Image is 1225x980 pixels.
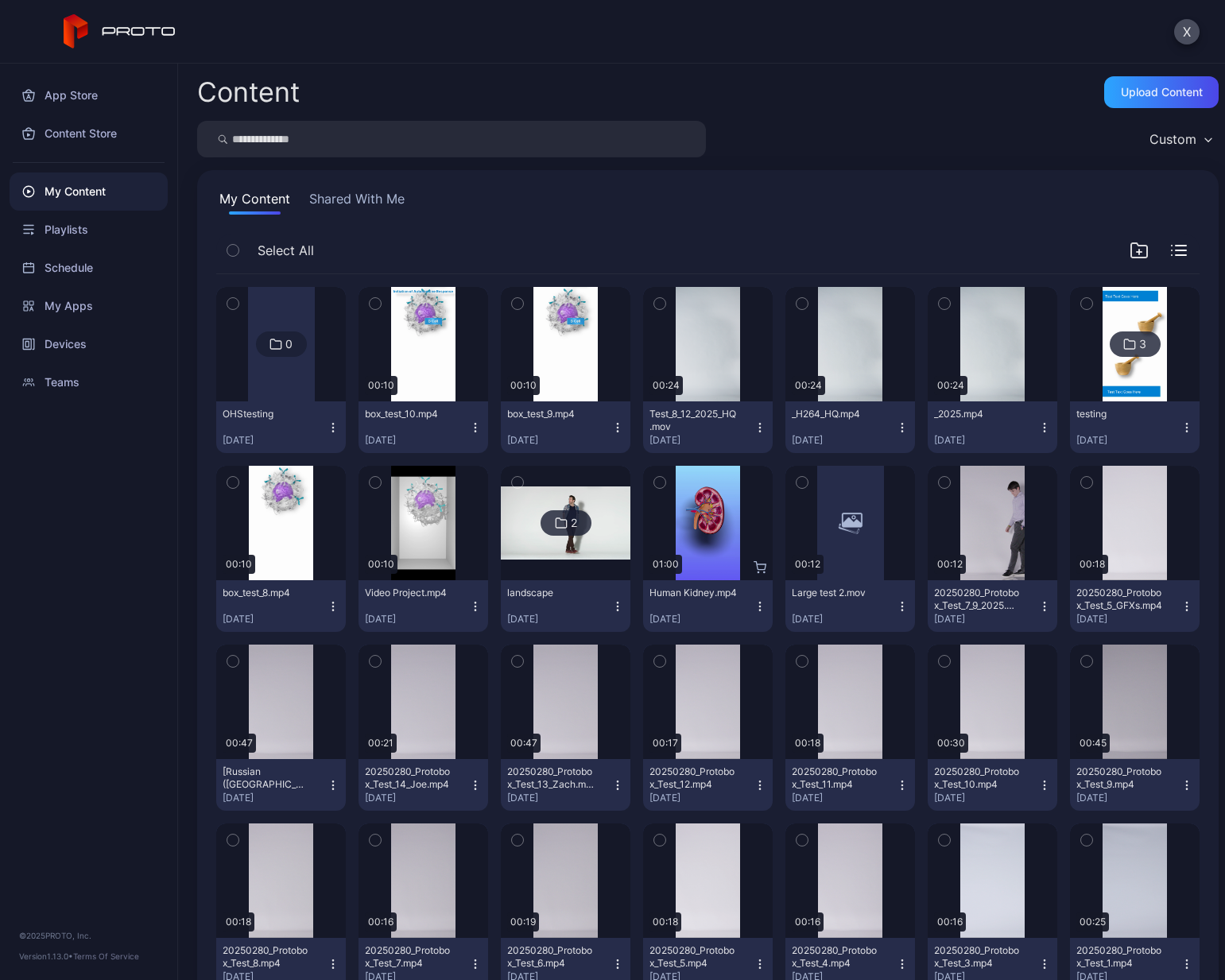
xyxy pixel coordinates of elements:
[306,189,408,215] button: Shared With Me
[10,211,168,249] a: Playlists
[223,408,310,420] div: OHStesting
[934,765,1021,791] div: 20250280_Protobox_Test_10.mp4
[223,434,327,447] div: [DATE]
[223,587,310,599] div: box_test_8.mp4
[1139,337,1146,351] div: 3
[643,401,773,453] button: Test_8_12_2025_HQ.mov[DATE]
[507,434,611,447] div: [DATE]
[649,613,754,626] div: [DATE]
[649,944,737,970] div: 20250280_Protobox_Test_5.mp4
[507,792,611,804] div: [DATE]
[197,79,300,106] div: Content
[359,401,488,453] button: box_test_10.mp4[DATE]
[10,325,168,363] a: Devices
[223,765,310,791] div: [Russian (Russia)] 20250280_Protobox_Test_13_Zach.mp4
[792,587,879,599] div: Large test 2.mov
[223,944,310,970] div: 20250280_Protobox_Test_8.mp4
[216,580,346,632] button: box_test_8.mp4[DATE]
[10,287,168,325] a: My Apps
[10,76,168,114] a: App Store
[649,792,754,804] div: [DATE]
[1070,580,1200,632] button: 20250280_Protobox_Test_5_GFXs.mp4[DATE]
[928,580,1057,632] button: 20250280_Protobox_Test_7_9_2025.mp4[DATE]
[1142,121,1219,157] button: Custom
[792,408,879,420] div: _H264_HQ.mp4
[643,759,773,811] button: 20250280_Protobox_Test_12.mp4[DATE]
[501,580,630,632] button: landscape[DATE]
[507,613,611,626] div: [DATE]
[785,580,915,632] button: Large test 2.mov[DATE]
[934,792,1038,804] div: [DATE]
[73,951,139,961] a: Terms Of Service
[792,944,879,970] div: 20250280_Protobox_Test_4.mp4
[223,792,327,804] div: [DATE]
[934,613,1038,626] div: [DATE]
[1070,401,1200,453] button: testing[DATE]
[1104,76,1219,108] button: Upload Content
[934,944,1021,970] div: 20250280_Protobox_Test_3.mp4
[1076,408,1164,420] div: testing
[507,408,595,420] div: box_test_9.mp4
[649,587,737,599] div: Human Kidney.mp4
[928,401,1057,453] button: _2025.mp4[DATE]
[1076,765,1164,791] div: 20250280_Protobox_Test_9.mp4
[216,759,346,811] button: [Russian ([GEOGRAPHIC_DATA])] 20250280_Protobox_Test_13_Zach.mp4[DATE]
[649,434,754,447] div: [DATE]
[365,408,452,420] div: box_test_10.mp4
[792,765,879,791] div: 20250280_Protobox_Test_11.mp4
[643,580,773,632] button: Human Kidney.mp4[DATE]
[934,587,1021,612] div: 20250280_Protobox_Test_7_9_2025.mp4
[934,434,1038,447] div: [DATE]
[1076,434,1180,447] div: [DATE]
[1121,86,1203,99] div: Upload Content
[285,337,293,351] div: 0
[792,792,896,804] div: [DATE]
[258,241,314,260] span: Select All
[365,434,469,447] div: [DATE]
[501,759,630,811] button: 20250280_Protobox_Test_13_Zach.mp4[DATE]
[19,929,158,942] div: © 2025 PROTO, Inc.
[1070,759,1200,811] button: 20250280_Protobox_Test_9.mp4[DATE]
[792,613,896,626] div: [DATE]
[19,951,73,961] span: Version 1.13.0 •
[934,408,1021,420] div: _2025.mp4
[1076,944,1164,970] div: 20250280_Protobox_Test_1.mp4
[10,114,168,153] a: Content Store
[507,765,595,791] div: 20250280_Protobox_Test_13_Zach.mp4
[365,587,452,599] div: Video Project.mp4
[1149,131,1196,147] div: Custom
[1076,792,1180,804] div: [DATE]
[785,401,915,453] button: _H264_HQ.mp4[DATE]
[365,944,452,970] div: 20250280_Protobox_Test_7.mp4
[223,613,327,626] div: [DATE]
[785,759,915,811] button: 20250280_Protobox_Test_11.mp4[DATE]
[928,759,1057,811] button: 20250280_Protobox_Test_10.mp4[DATE]
[1174,19,1200,45] button: X
[365,792,469,804] div: [DATE]
[507,944,595,970] div: 20250280_Protobox_Test_6.mp4
[365,613,469,626] div: [DATE]
[216,189,293,215] button: My Content
[359,759,488,811] button: 20250280_Protobox_Test_14_Joe.mp4[DATE]
[792,434,896,447] div: [DATE]
[10,363,168,401] a: Teams
[649,765,737,791] div: 20250280_Protobox_Test_12.mp4
[216,401,346,453] button: OHStesting[DATE]
[365,765,452,791] div: 20250280_Protobox_Test_14_Joe.mp4
[1076,587,1164,612] div: 20250280_Protobox_Test_5_GFXs.mp4
[571,516,577,530] div: 2
[649,408,737,433] div: Test_8_12_2025_HQ.mov
[10,249,168,287] a: Schedule
[501,401,630,453] button: box_test_9.mp4[DATE]
[1076,613,1180,626] div: [DATE]
[10,172,168,211] a: My Content
[507,587,595,599] div: landscape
